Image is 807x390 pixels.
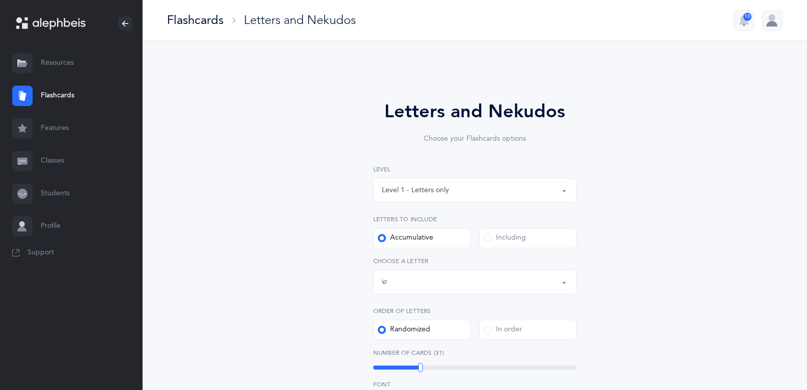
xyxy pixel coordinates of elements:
[167,12,224,29] div: Flashcards
[484,233,526,243] div: Including
[244,12,356,29] div: Letters and Nekudos
[378,325,430,335] div: Randomized
[345,134,605,144] div: Choose your Flashcards options
[373,270,577,294] button: שׂ
[373,380,577,389] label: Font
[373,306,577,316] label: Order of letters
[373,165,577,174] label: Level
[27,248,54,258] span: Support
[484,325,522,335] div: In order
[373,348,577,357] label: Number of Cards (31)
[373,178,577,202] button: Level 1 - Letters only
[734,10,754,31] button: 10
[743,13,752,21] div: 10
[382,277,387,288] div: שׂ
[382,185,449,196] div: Level 1 - Letters only
[378,233,433,243] div: Accumulative
[345,98,605,125] div: Letters and Nekudos
[373,215,577,224] label: Letters to include
[373,256,577,266] label: Choose a letter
